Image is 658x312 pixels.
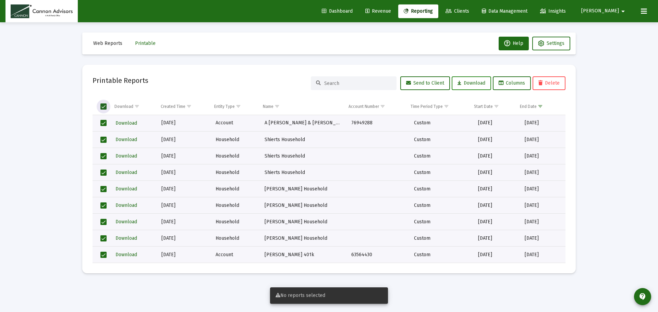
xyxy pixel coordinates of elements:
[115,252,137,258] span: Download
[211,132,260,148] td: Household
[115,135,138,145] button: Download
[260,132,346,148] td: Shierts Household
[260,247,346,263] td: [PERSON_NAME] 401k
[100,153,107,159] div: Select row
[209,98,258,115] td: Column Entity Type
[260,181,346,197] td: [PERSON_NAME] Household
[93,75,148,86] h2: Printable Reports
[409,197,473,214] td: Custom
[409,164,473,181] td: Custom
[114,104,133,109] div: Download
[100,137,107,143] div: Select row
[446,8,469,14] span: Clients
[11,4,73,18] img: Dashboard
[504,40,523,46] span: Help
[322,8,353,14] span: Dashboard
[349,104,379,109] div: Account Number
[156,98,209,115] td: Column Created Time
[276,292,325,298] span: No reports selected
[115,250,138,260] button: Download
[211,197,260,214] td: Household
[260,230,346,247] td: [PERSON_NAME] Household
[538,80,560,86] span: Delete
[115,186,137,192] span: Download
[619,4,627,18] mat-icon: arrow_drop_down
[535,4,571,18] a: Insights
[444,104,449,109] span: Show filter options for column 'Time Period Type'
[214,104,235,109] div: Entity Type
[100,120,107,126] div: Select row
[520,214,565,230] td: [DATE]
[409,230,473,247] td: Custom
[473,197,520,214] td: [DATE]
[400,76,450,90] button: Send to Client
[411,104,443,109] div: Time Period Type
[409,263,473,279] td: Custom
[211,115,260,132] td: Account
[100,219,107,225] div: Select row
[452,76,491,90] button: Download
[406,80,444,86] span: Send to Client
[473,214,520,230] td: [DATE]
[211,148,260,164] td: Household
[469,98,515,115] td: Column Start Date
[409,214,473,230] td: Custom
[134,104,139,109] span: Show filter options for column 'Download'
[344,98,406,115] td: Column Account Number
[499,80,525,86] span: Columns
[115,202,137,208] span: Download
[473,132,520,148] td: [DATE]
[532,37,570,50] button: Settings
[115,167,138,177] button: Download
[115,153,137,159] span: Download
[520,104,537,109] div: End Date
[157,148,211,164] td: [DATE]
[115,170,137,175] span: Download
[211,214,260,230] td: Household
[409,148,473,164] td: Custom
[110,98,156,115] td: Column Download
[440,4,475,18] a: Clients
[482,8,527,14] span: Data Management
[473,148,520,164] td: [DATE]
[476,4,533,18] a: Data Management
[236,104,241,109] span: Show filter options for column 'Entity Type'
[211,181,260,197] td: Household
[115,200,138,210] button: Download
[93,98,565,263] div: Data grid
[360,4,397,18] a: Revenue
[115,233,138,243] button: Download
[473,247,520,263] td: [DATE]
[88,37,128,50] button: Web Reports
[573,4,635,18] button: [PERSON_NAME]
[161,104,185,109] div: Created Time
[520,115,565,132] td: [DATE]
[115,151,138,161] button: Download
[398,4,438,18] a: Reporting
[100,235,107,241] div: Select row
[346,115,409,132] td: 76949288
[520,181,565,197] td: [DATE]
[316,4,358,18] a: Dashboard
[520,263,565,279] td: [DATE]
[157,181,211,197] td: [DATE]
[581,8,619,14] span: [PERSON_NAME]
[473,115,520,132] td: [DATE]
[211,164,260,181] td: Household
[406,98,469,115] td: Column Time Period Type
[157,115,211,132] td: [DATE]
[474,104,493,109] div: Start Date
[473,230,520,247] td: [DATE]
[515,98,560,115] td: Column End Date
[538,104,543,109] span: Show filter options for column 'End Date'
[157,132,211,148] td: [DATE]
[520,148,565,164] td: [DATE]
[520,132,565,148] td: [DATE]
[494,104,499,109] span: Show filter options for column 'Start Date'
[493,76,531,90] button: Columns
[275,104,280,109] span: Show filter options for column 'Name'
[520,230,565,247] td: [DATE]
[115,235,137,241] span: Download
[100,186,107,192] div: Select row
[365,8,391,14] span: Revenue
